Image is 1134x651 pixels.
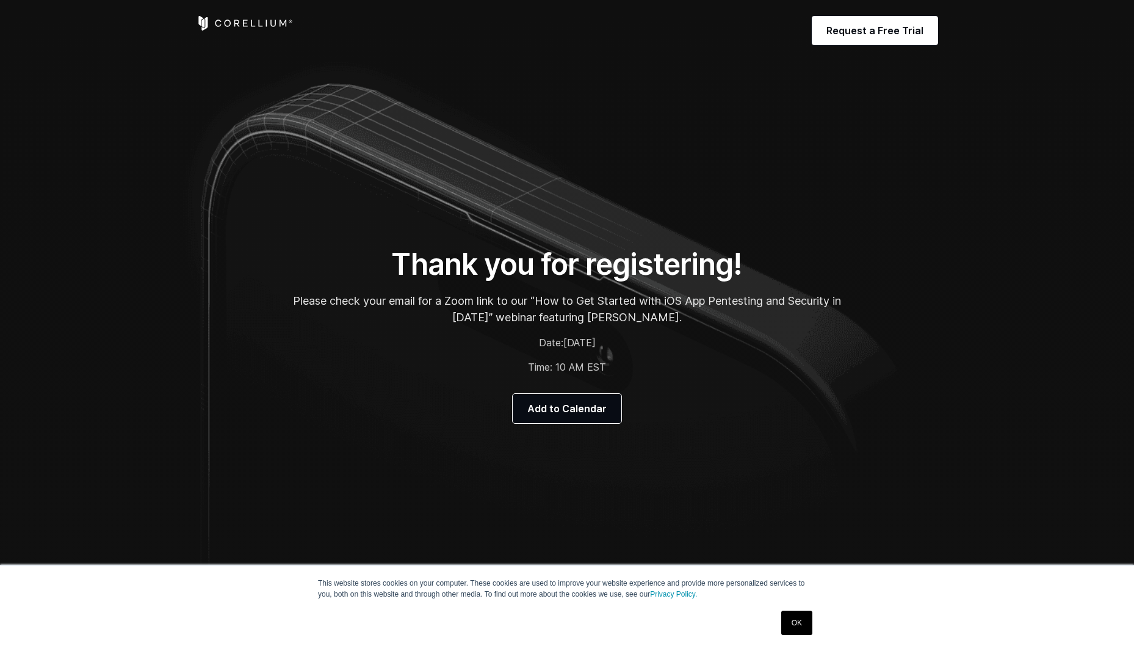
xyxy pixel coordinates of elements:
a: OK [781,611,812,635]
a: Privacy Policy. [650,590,697,598]
p: Time: 10 AM EST [292,360,842,374]
span: [DATE] [563,336,596,349]
p: This website stores cookies on your computer. These cookies are used to improve your website expe... [318,578,816,600]
span: Request a Free Trial [826,23,923,38]
p: Please check your email for a Zoom link to our “How to Get Started with iOS App Pentesting and Se... [292,293,842,325]
a: Request a Free Trial [812,16,938,45]
p: Date: [292,335,842,350]
span: Add to Calendar [527,401,607,416]
h1: Thank you for registering! [292,246,842,283]
a: Corellium Home [196,16,293,31]
a: Add to Calendar [513,394,621,423]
